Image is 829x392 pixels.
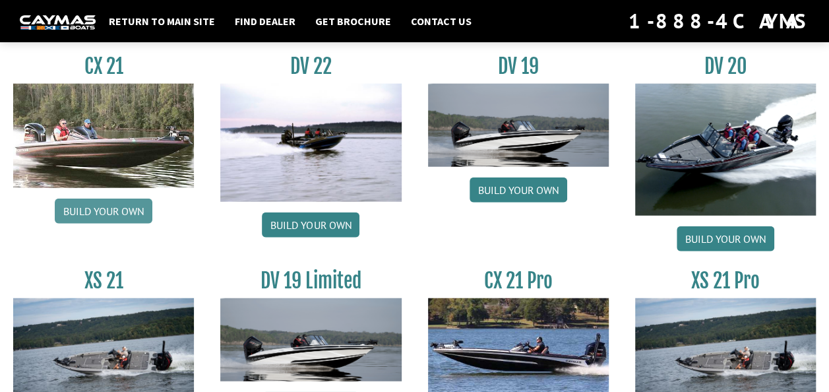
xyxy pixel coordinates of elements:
[470,178,567,203] a: Build your own
[404,13,478,30] a: Contact Us
[309,13,398,30] a: Get Brochure
[428,54,609,79] h3: DV 19
[677,226,774,251] a: Build your own
[55,199,152,224] a: Build your own
[20,15,96,29] img: white-logo-c9c8dbefe5ff5ceceb0f0178aa75bf4bb51f6bca0971e226c86eb53dfe498488.png
[228,13,302,30] a: Find Dealer
[635,269,816,293] h3: XS 21 Pro
[13,84,194,188] img: CX21_thumb.jpg
[635,84,816,216] img: DV_20_from_website_for_caymas_connect.png
[629,7,809,36] div: 1-888-4CAYMAS
[635,54,816,79] h3: DV 20
[102,13,222,30] a: Return to main site
[262,212,359,238] a: Build your own
[428,84,609,167] img: dv-19-ban_from_website_for_caymas_connect.png
[13,269,194,293] h3: XS 21
[220,298,401,381] img: dv-19-ban_from_website_for_caymas_connect.png
[428,269,609,293] h3: CX 21 Pro
[220,269,401,293] h3: DV 19 Limited
[13,54,194,79] h3: CX 21
[220,54,401,79] h3: DV 22
[220,84,401,201] img: DV22_original_motor_cropped_for_caymas_connect.jpg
